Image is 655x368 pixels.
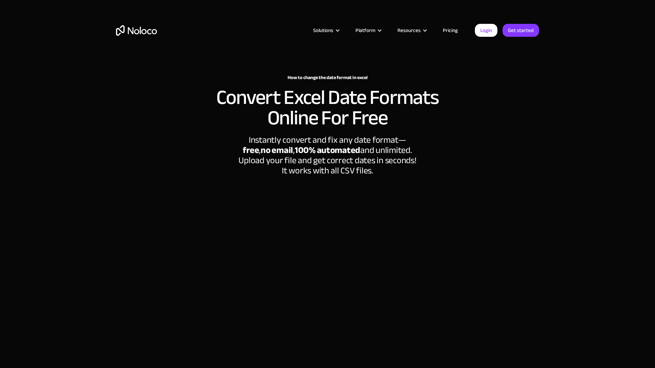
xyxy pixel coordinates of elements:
div: Solutions [313,26,333,35]
strong: free [243,142,259,158]
div: Resources [389,26,434,35]
div: Platform [347,26,389,35]
div: Solutions [305,26,347,35]
a: Pricing [434,26,466,35]
a: Login [475,24,497,37]
strong: How to change the date format in excel [288,73,368,82]
a: Get started [503,24,539,37]
h2: Convert Excel Date Formats Online For Free [191,87,464,128]
div: Instantly convert and fix any date format— ‍ , , and unlimited. Upload your file and get correct ... [225,135,430,176]
strong: 100% automated [295,142,360,158]
a: home [116,25,157,36]
div: Platform [355,26,375,35]
div: Resources [397,26,421,35]
strong: no email [261,142,293,158]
